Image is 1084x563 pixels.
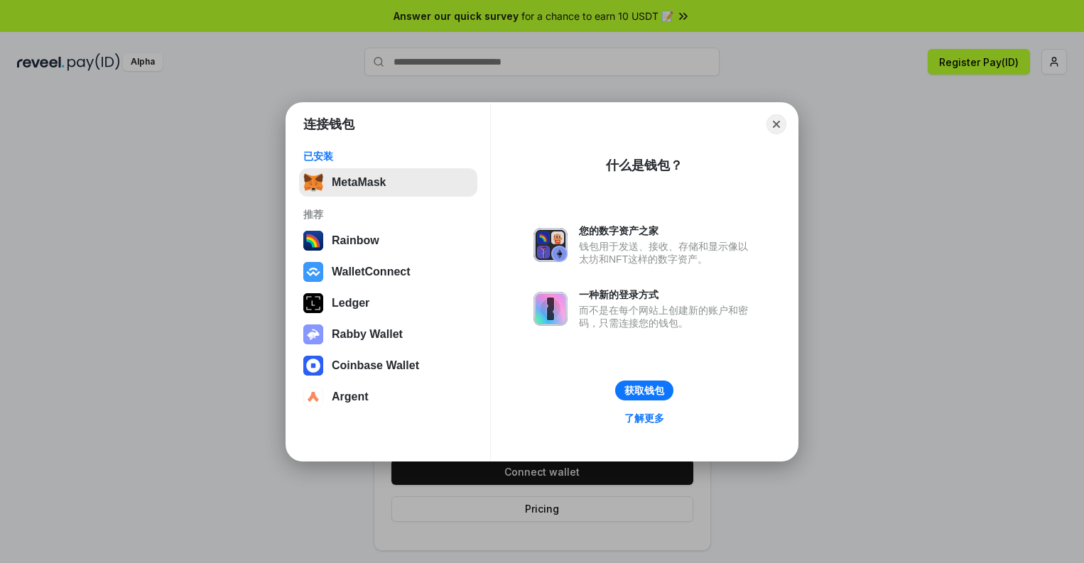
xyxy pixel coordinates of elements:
div: 了解更多 [624,412,664,425]
img: svg+xml,%3Csvg%20xmlns%3D%22http%3A%2F%2Fwww.w3.org%2F2000%2Fsvg%22%20fill%3D%22none%22%20viewBox... [533,292,568,326]
button: Coinbase Wallet [299,351,477,380]
img: svg+xml,%3Csvg%20width%3D%22120%22%20height%3D%22120%22%20viewBox%3D%220%200%20120%20120%22%20fil... [303,231,323,251]
button: Argent [299,383,477,411]
div: Rabby Wallet [332,328,403,341]
img: svg+xml,%3Csvg%20fill%3D%22none%22%20height%3D%2233%22%20viewBox%3D%220%200%2035%2033%22%20width%... [303,173,323,192]
button: Close [766,114,786,134]
div: Rainbow [332,234,379,247]
div: 推荐 [303,208,473,221]
div: 一种新的登录方式 [579,288,755,301]
div: WalletConnect [332,266,411,278]
div: MetaMask [332,176,386,189]
button: Ledger [299,289,477,317]
button: WalletConnect [299,258,477,286]
div: Argent [332,390,369,403]
img: svg+xml,%3Csvg%20width%3D%2228%22%20height%3D%2228%22%20viewBox%3D%220%200%2028%2028%22%20fill%3D... [303,356,323,376]
div: 您的数字资产之家 [579,224,755,237]
a: 了解更多 [616,409,673,427]
img: svg+xml,%3Csvg%20xmlns%3D%22http%3A%2F%2Fwww.w3.org%2F2000%2Fsvg%22%20width%3D%2228%22%20height%3... [303,293,323,313]
button: 获取钱包 [615,381,673,400]
img: svg+xml,%3Csvg%20xmlns%3D%22http%3A%2F%2Fwww.w3.org%2F2000%2Fsvg%22%20fill%3D%22none%22%20viewBox... [533,228,568,262]
div: 钱包用于发送、接收、存储和显示像以太坊和NFT这样的数字资产。 [579,240,755,266]
div: Coinbase Wallet [332,359,419,372]
img: svg+xml,%3Csvg%20xmlns%3D%22http%3A%2F%2Fwww.w3.org%2F2000%2Fsvg%22%20fill%3D%22none%22%20viewBox... [303,324,323,344]
div: Ledger [332,297,369,310]
div: 已安装 [303,150,473,163]
button: Rainbow [299,226,477,255]
h1: 连接钱包 [303,116,354,133]
div: 什么是钱包？ [606,157,683,174]
img: svg+xml,%3Csvg%20width%3D%2228%22%20height%3D%2228%22%20viewBox%3D%220%200%2028%2028%22%20fill%3D... [303,262,323,282]
img: svg+xml,%3Csvg%20width%3D%2228%22%20height%3D%2228%22%20viewBox%3D%220%200%2028%2028%22%20fill%3D... [303,387,323,407]
button: MetaMask [299,168,477,197]
div: 获取钱包 [624,384,664,397]
div: 而不是在每个网站上创建新的账户和密码，只需连接您的钱包。 [579,304,755,329]
button: Rabby Wallet [299,320,477,349]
